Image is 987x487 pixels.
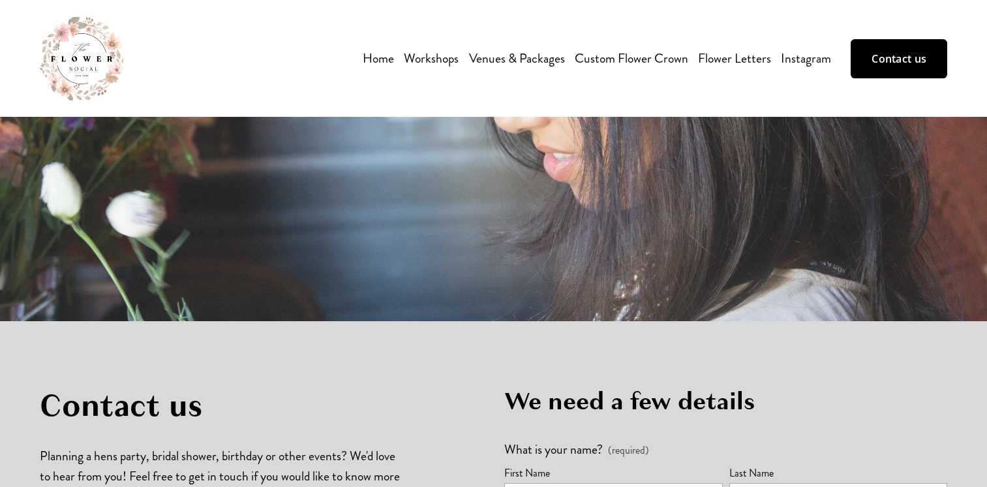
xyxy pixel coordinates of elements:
a: Flower Letters [698,47,771,70]
a: Venues & Packages [469,47,565,70]
a: folder dropdown [404,47,459,70]
span: Workshops [404,48,459,69]
span: What is your name? [504,439,603,460]
a: Custom Flower Crown [575,47,688,70]
a: Home [363,47,394,70]
h2: Contact us [40,386,405,425]
span: (required) [608,445,649,456]
a: Contact us [851,39,947,78]
div: Last Name [729,465,947,483]
a: Instagram [781,47,831,70]
img: The Flower Social [40,17,123,101]
div: First Name [504,465,722,483]
h3: We need a few details [504,386,947,417]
